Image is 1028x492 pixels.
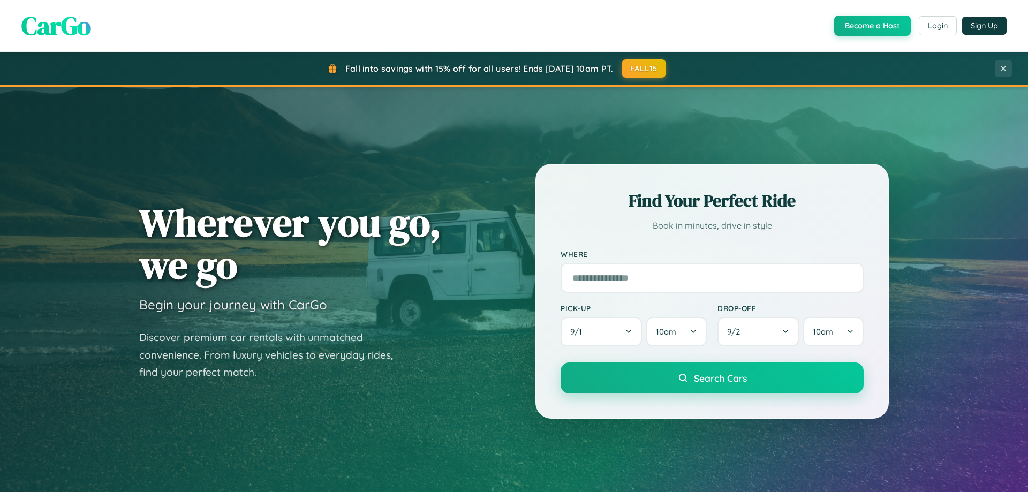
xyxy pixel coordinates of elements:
[570,327,587,337] span: 9 / 1
[622,59,667,78] button: FALL15
[21,8,91,43] span: CarGo
[813,327,833,337] span: 10am
[803,317,864,346] button: 10am
[561,189,864,213] h2: Find Your Perfect Ride
[727,327,745,337] span: 9 / 2
[561,249,864,259] label: Where
[694,372,747,384] span: Search Cars
[646,317,707,346] button: 10am
[717,304,864,313] label: Drop-off
[139,329,407,381] p: Discover premium car rentals with unmatched convenience. From luxury vehicles to everyday rides, ...
[656,327,676,337] span: 10am
[561,362,864,393] button: Search Cars
[139,297,327,313] h3: Begin your journey with CarGo
[834,16,911,36] button: Become a Host
[962,17,1007,35] button: Sign Up
[561,317,642,346] button: 9/1
[345,63,614,74] span: Fall into savings with 15% off for all users! Ends [DATE] 10am PT.
[717,317,799,346] button: 9/2
[139,201,441,286] h1: Wherever you go, we go
[561,218,864,233] p: Book in minutes, drive in style
[919,16,957,35] button: Login
[561,304,707,313] label: Pick-up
